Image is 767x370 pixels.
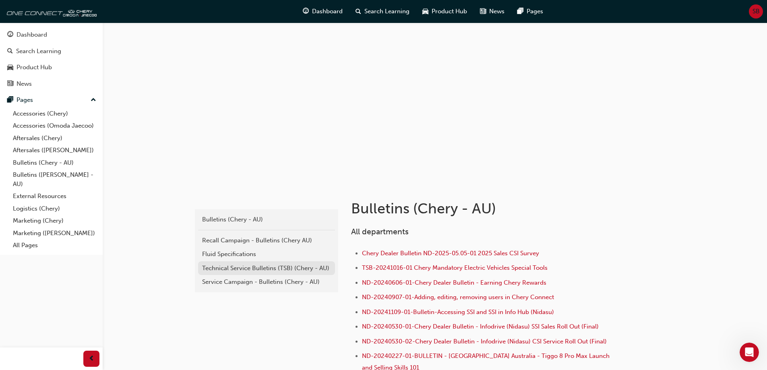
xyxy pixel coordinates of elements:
[303,6,309,17] span: guage-icon
[351,200,615,217] h1: Bulletins (Chery - AU)
[198,234,335,248] a: Recall Campaign - Bulletins (Chery AU)
[16,13,32,29] div: Profile image for Technical
[17,79,32,89] div: News
[107,271,135,277] span: Messages
[7,31,13,39] span: guage-icon
[3,26,99,93] button: DashboardSearch LearningProduct HubNews
[81,251,161,283] button: Messages
[312,7,343,16] span: Dashboard
[362,264,548,271] a: TSB-20241016-01 Chery Mandatory Electric Vehicles Special Tools
[10,203,99,215] a: Logistics (Chery)
[527,7,543,16] span: Pages
[740,343,759,362] iframe: Intercom live chat
[362,294,554,301] a: ND-20240907-01-Adding, editing, removing users in Chery Connect
[202,215,331,224] div: Bulletins (Chery - AU)
[91,95,96,105] span: up-icon
[362,250,539,257] a: Chery Dealer Bulletin ND-2025-05.05-01 2025 Sales CSI Survey
[10,132,99,145] a: Aftersales (Chery)
[10,144,99,157] a: Aftersales ([PERSON_NAME])
[198,275,335,289] a: Service Campaign - Bulletins (Chery - AU)
[349,3,416,20] a: search-iconSearch Learning
[10,215,99,227] a: Marketing (Chery)
[3,27,99,42] a: Dashboard
[3,44,99,59] a: Search Learning
[16,71,145,85] p: How can we help?
[480,6,486,17] span: news-icon
[362,323,599,330] a: ND-20240530-01-Chery Dealer Bulletin - Infodrive (Nidasu) SSI Sales Roll Out (Final)
[10,120,99,132] a: Accessories (Omoda Jaecoo)
[202,264,331,273] div: Technical Service Bulletins (TSB) (Chery - AU)
[364,7,409,16] span: Search Learning
[362,279,546,286] a: ND-20240606-01-Chery Dealer Bulletin - Earning Chery Rewards
[198,247,335,261] a: Fluid Specifications
[3,93,99,107] button: Pages
[296,3,349,20] a: guage-iconDashboard
[753,7,760,16] span: SB
[198,213,335,227] a: Bulletins (Chery - AU)
[10,107,99,120] a: Accessories (Chery)
[7,81,13,88] span: news-icon
[17,63,52,72] div: Product Hub
[10,239,99,252] a: All Pages
[432,7,467,16] span: Product Hub
[139,13,153,27] div: Close
[356,6,361,17] span: search-icon
[749,4,763,19] button: SB
[351,227,409,236] span: All departments
[7,64,13,71] span: car-icon
[31,271,49,277] span: Home
[422,6,428,17] span: car-icon
[10,190,99,203] a: External Resources
[10,227,99,240] a: Marketing ([PERSON_NAME])
[198,261,335,275] a: Technical Service Bulletins (TSB) (Chery - AU)
[489,7,504,16] span: News
[17,95,33,105] div: Pages
[202,250,331,259] div: Fluid Specifications
[416,3,473,20] a: car-iconProduct Hub
[16,57,145,71] p: Hi [PERSON_NAME]
[10,169,99,190] a: Bulletins ([PERSON_NAME] - AU)
[16,47,61,56] div: Search Learning
[202,236,331,245] div: Recall Campaign - Bulletins (Chery AU)
[7,97,13,104] span: pages-icon
[362,308,554,316] a: ND-20241109-01-Bulletin-Accessing SSI and SSI in Info Hub (Nidasu)
[202,277,331,287] div: Service Campaign - Bulletins (Chery - AU)
[10,157,99,169] a: Bulletins (Chery - AU)
[511,3,550,20] a: pages-iconPages
[517,6,523,17] span: pages-icon
[3,60,99,75] a: Product Hub
[362,338,607,345] a: ND-20240530-02-Chery Dealer Bulletin - Infodrive (Nidasu) CSI Service Roll Out (Final)
[4,3,97,19] img: oneconnect
[3,76,99,91] a: News
[17,30,47,39] div: Dashboard
[89,354,95,364] span: prev-icon
[7,48,13,55] span: search-icon
[473,3,511,20] a: news-iconNews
